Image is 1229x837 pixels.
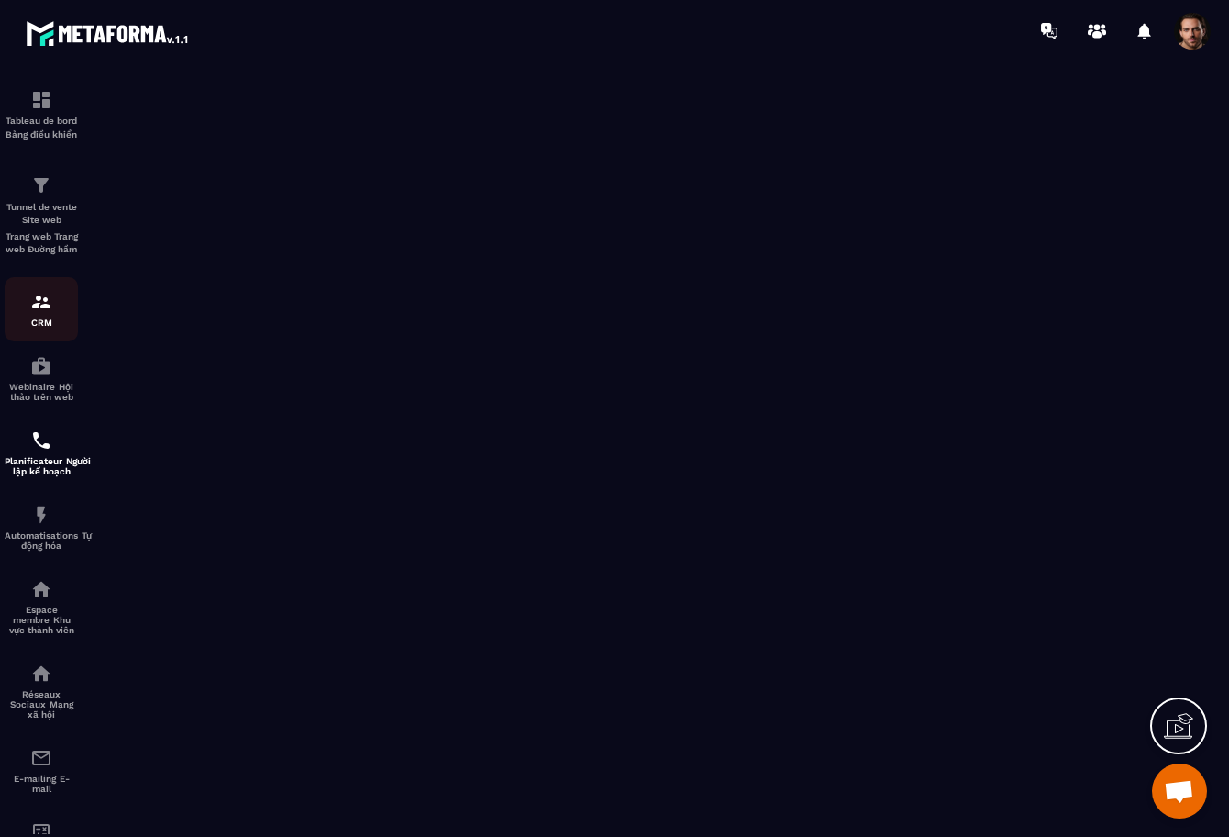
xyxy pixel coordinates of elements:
p: Réseaux Sociaux [5,689,78,720]
div: Mở cuộc trò chuyện [1152,764,1207,819]
img: email [30,747,52,769]
p: Planificateur [5,456,78,476]
img: logo [26,17,191,50]
a: automationsautomationsAutomatisationsTự động hóa [5,490,78,564]
a: schedulerschedulerPlanificateurNgười lập kế hoạch [5,416,78,490]
sider-trans-text: E-mail [32,774,70,794]
img: formation [30,174,52,196]
a: formationformationTableau de bordBảng điều khiển [5,75,78,161]
a: automationsautomationsWebinaireHội thảo trên web [5,341,78,416]
a: emailemailE-mailingE-mail [5,733,78,808]
sider-trans-text: Trang web Trang web Đường hầm [6,231,78,254]
a: social-networksocial-networkRéseaux SociauxMạng xã hội [5,649,78,733]
sider-trans-text: Tự động hóa [21,530,92,551]
p: Automatisations [5,530,78,551]
img: scheduler [30,430,52,452]
p: Webinaire [5,382,78,402]
sider-trans-text: Bảng điều khiển [6,129,77,139]
sider-trans-text: Người lập kế hoạch [13,456,92,476]
img: social-network [30,663,52,685]
img: formation [30,291,52,313]
img: automations [30,504,52,526]
sider-trans-text: Mạng xã hội [28,699,73,720]
p: E-mailing [5,774,78,794]
p: Tunnel de vente Site web [5,201,78,256]
p: Espace membre [5,605,78,635]
img: automations [30,578,52,600]
img: formation [30,89,52,111]
a: formationformationCRM [5,277,78,341]
p: CRM [5,318,78,328]
img: automations [30,355,52,377]
a: formationformationTunnel de vente Site webTrang web Trang web Đường hầm [5,161,78,277]
sider-trans-text: Hội thảo trên web [10,382,74,402]
p: Tableau de bord [5,116,78,139]
sider-trans-text: Khu vực thành viên [9,615,74,635]
a: automationsautomationsEspace membreKhu vực thành viên [5,564,78,649]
